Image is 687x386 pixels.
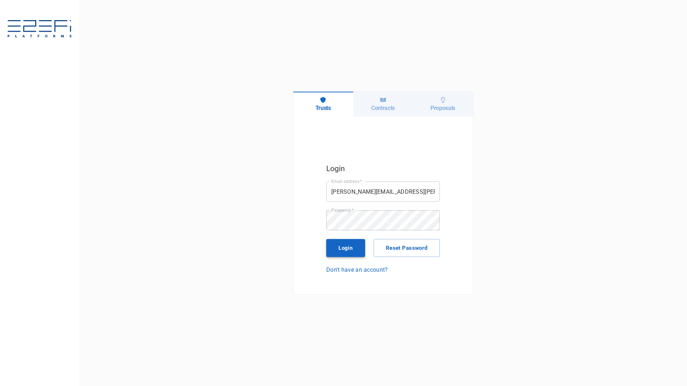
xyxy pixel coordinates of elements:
button: Login [326,239,365,257]
a: Don't have an account? [326,266,440,274]
h6: Proposals [430,105,455,111]
button: Reset Password [374,239,440,257]
label: Email address [331,178,362,184]
h6: Trusts [315,105,331,111]
h5: Login [326,162,440,175]
label: Password [331,207,354,213]
img: E2EFiPLATFORMS-7f06cbf9.svg [7,20,72,39]
h6: Contracts [371,105,395,111]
